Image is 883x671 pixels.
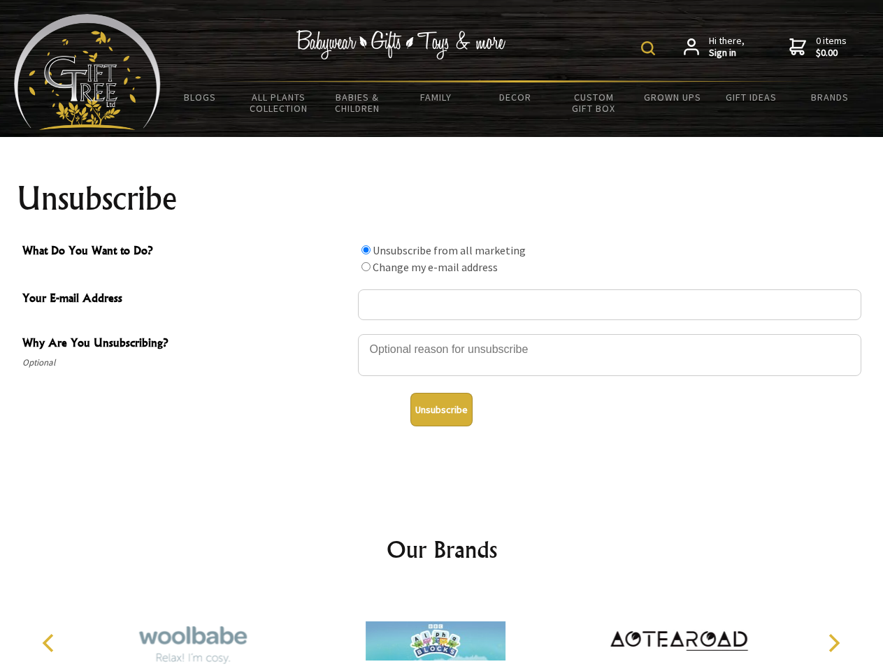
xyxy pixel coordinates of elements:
[475,82,554,112] a: Decor
[17,182,867,215] h1: Unsubscribe
[361,262,371,271] input: What Do You Want to Do?
[22,242,351,262] span: What Do You Want to Do?
[684,35,745,59] a: Hi there,Sign in
[791,82,870,112] a: Brands
[709,47,745,59] strong: Sign in
[789,35,847,59] a: 0 items$0.00
[816,47,847,59] strong: $0.00
[397,82,476,112] a: Family
[358,289,861,320] input: Your E-mail Address
[373,243,526,257] label: Unsubscribe from all marketing
[816,34,847,59] span: 0 items
[361,245,371,254] input: What Do You Want to Do?
[641,41,655,55] img: product search
[318,82,397,123] a: Babies & Children
[35,628,66,658] button: Previous
[358,334,861,376] textarea: Why Are You Unsubscribing?
[22,354,351,371] span: Optional
[554,82,633,123] a: Custom Gift Box
[14,14,161,130] img: Babyware - Gifts - Toys and more...
[712,82,791,112] a: Gift Ideas
[161,82,240,112] a: BLOGS
[818,628,849,658] button: Next
[28,533,856,566] h2: Our Brands
[22,289,351,310] span: Your E-mail Address
[22,334,351,354] span: Why Are You Unsubscribing?
[373,260,498,274] label: Change my e-mail address
[633,82,712,112] a: Grown Ups
[709,35,745,59] span: Hi there,
[410,393,473,426] button: Unsubscribe
[240,82,319,123] a: All Plants Collection
[296,30,506,59] img: Babywear - Gifts - Toys & more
